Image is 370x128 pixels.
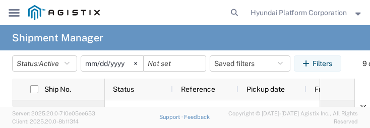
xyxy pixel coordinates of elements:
button: Filters [294,55,341,72]
a: Support [159,114,184,120]
span: Active [39,59,59,68]
span: Status [113,85,134,93]
span: Reference [181,85,215,93]
button: Status:Active [12,55,77,72]
span: Copyright © [DATE]-[DATE] Agistix Inc., All Rights Reserved [210,109,358,126]
input: Not set [81,56,143,71]
h4: Shipment Manager [12,25,103,50]
span: Client: 2025.20.0-8b113f4 [12,118,79,124]
span: Server: 2025.20.0-710e05ee653 [12,110,95,116]
span: Ship No. [44,85,71,93]
span: From company [315,85,362,93]
button: Saved filters [210,55,290,72]
span: Hyundai Platform Corporation [251,7,347,18]
input: Not set [144,56,206,71]
img: logo [28,5,100,20]
a: Feedback [184,114,210,120]
button: Hyundai Platform Corporation [250,7,363,19]
span: Pickup date [246,85,285,93]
